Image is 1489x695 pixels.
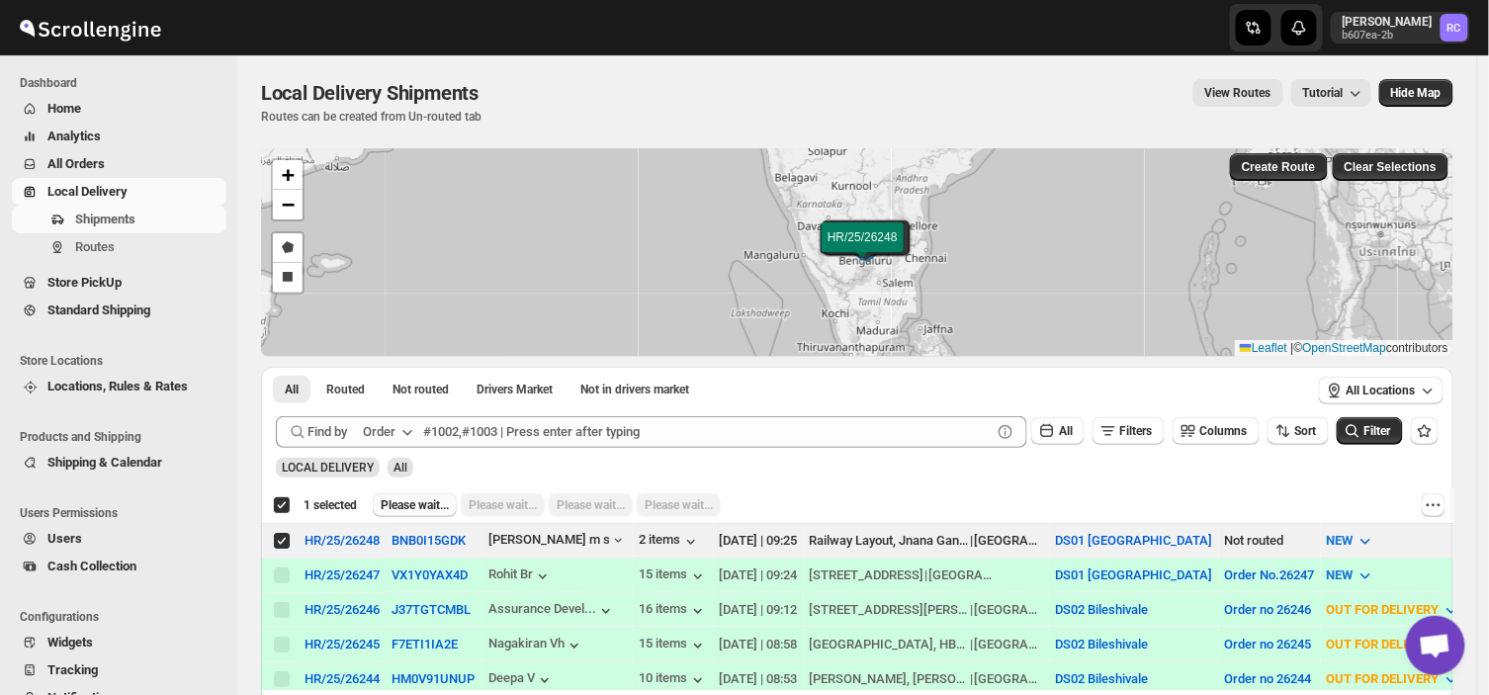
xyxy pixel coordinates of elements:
[12,233,226,261] button: Routes
[851,239,881,261] img: Marker
[12,373,226,400] button: Locations, Rules & Rates
[47,156,105,171] span: All Orders
[1225,567,1315,582] button: Order No.26247
[974,600,1043,620] div: [GEOGRAPHIC_DATA]
[393,382,449,397] span: Not routed
[392,567,468,582] button: VX1Y0YAX4D
[12,206,226,233] button: Shipments
[273,190,303,219] a: Zoom out
[640,636,708,655] div: 15 items
[304,497,357,513] span: 1 selected
[1422,493,1445,517] button: More actions
[465,376,565,403] button: Claimable
[305,602,380,617] button: HR/25/26246
[47,635,93,650] span: Widgets
[1333,153,1448,181] button: Clear Selections
[1337,417,1403,445] button: Filter
[305,637,380,652] button: HR/25/26245
[1441,14,1468,42] span: Rahul Chopra
[326,382,365,397] span: Routed
[47,184,128,199] span: Local Delivery
[850,237,880,259] img: Marker
[848,238,878,260] img: Marker
[1379,79,1453,107] button: Map action label
[720,600,798,620] div: [DATE] | 09:12
[273,263,303,293] a: Draw a rectangle
[640,532,701,552] button: 2 items
[1319,377,1444,404] button: All Locations
[20,353,227,369] span: Store Locations
[1327,602,1440,617] span: OUT FOR DELIVERY
[1056,567,1213,582] button: DS01 [GEOGRAPHIC_DATA]
[1291,341,1294,355] span: |
[285,382,299,397] span: All
[1315,560,1387,591] button: NEW
[1347,383,1416,398] span: All Locations
[929,565,999,585] div: [GEOGRAPHIC_DATA]
[282,192,295,217] span: −
[1345,159,1437,175] span: Clear Selections
[1242,159,1316,175] span: Create Route
[1295,424,1317,438] span: Sort
[640,566,708,586] button: 15 items
[1315,525,1387,557] button: NEW
[305,671,380,686] button: HR/25/26244
[1268,417,1329,445] button: Sort
[488,601,596,616] div: Assurance Devel...
[1315,594,1473,626] button: OUT FOR DELIVERY
[810,600,1044,620] div: |
[16,3,164,52] img: ScrollEngine
[640,601,708,621] button: 16 items
[488,601,616,621] button: Assurance Devel...
[974,531,1043,551] div: [GEOGRAPHIC_DATA]
[1205,85,1271,101] span: View Routes
[273,233,303,263] a: Draw a polygon
[47,129,101,143] span: Analytics
[720,635,798,654] div: [DATE] | 08:58
[1406,616,1465,675] a: Open chat
[75,239,115,254] span: Routes
[1059,424,1073,438] span: All
[12,449,226,477] button: Shipping & Calendar
[810,669,970,689] div: [PERSON_NAME], [PERSON_NAME][GEOGRAPHIC_DATA]
[852,237,882,259] img: Marker
[720,531,798,551] div: [DATE] | 09:25
[273,160,303,190] a: Zoom in
[1120,424,1153,438] span: Filters
[47,379,188,393] span: Locations, Rules & Rates
[1031,417,1085,445] button: All
[47,101,81,116] span: Home
[488,636,584,655] button: Nagakiran Vh
[1391,85,1442,101] span: Hide Map
[1343,14,1433,30] p: [PERSON_NAME]
[488,670,555,690] button: Deepa V
[47,303,150,317] span: Standard Shipping
[1056,602,1149,617] button: DS02 Bileshivale
[12,656,226,684] button: Tracking
[852,240,882,262] img: Marker
[392,637,458,652] button: F7ETI1IA2E
[1315,629,1473,660] button: OUT FOR DELIVERY
[1200,424,1248,438] span: Columns
[261,81,479,105] span: Local Delivery Shipments
[810,565,1044,585] div: |
[488,532,628,552] button: [PERSON_NAME] m s
[810,669,1044,689] div: |
[12,553,226,580] button: Cash Collection
[488,566,553,586] button: Rohit Br
[273,376,310,403] button: All
[1056,533,1213,548] button: DS01 [GEOGRAPHIC_DATA]
[305,567,380,582] div: HR/25/26247
[810,531,1044,551] div: |
[569,376,701,403] button: Un-claimable
[1315,663,1473,695] button: OUT FOR DELIVERY
[1225,602,1312,617] button: Order no 26246
[305,533,380,548] button: HR/25/26248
